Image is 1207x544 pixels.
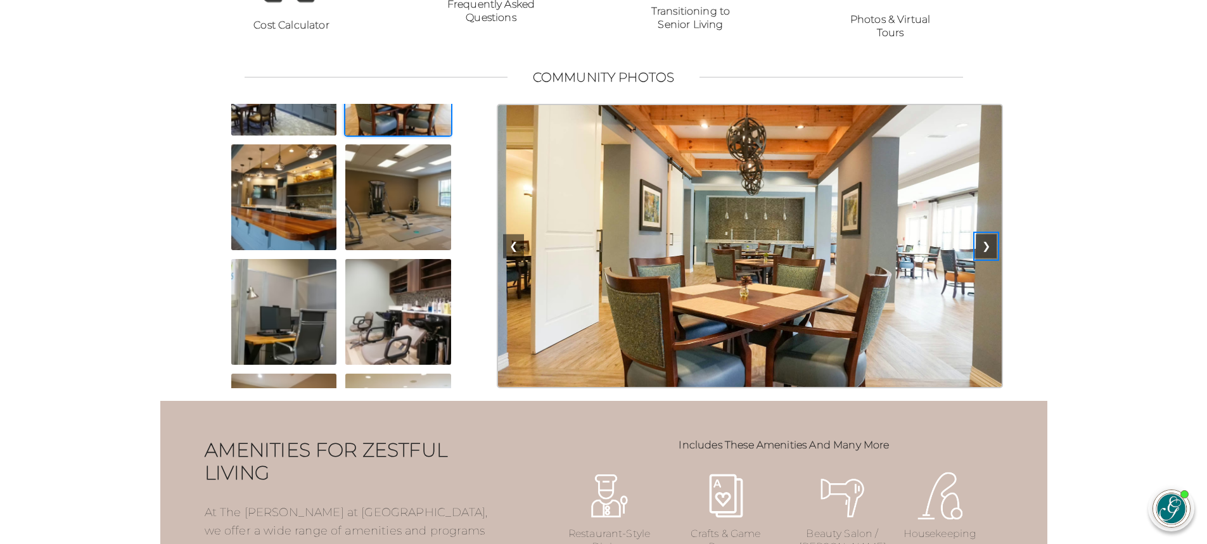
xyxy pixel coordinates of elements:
[253,19,329,31] strong: Cost Calculator
[701,471,751,521] img: Crafts & Game Rooms
[1153,490,1190,527] img: avatar
[897,528,984,541] p: Housekeeping
[533,70,675,85] h2: Community Photos
[915,471,966,521] img: Housekeeping
[850,13,931,39] strong: Photos & Virtual Tours
[976,234,997,258] button: Next Image
[566,439,1003,451] h3: Includes These Amenities And Many More
[503,234,524,258] button: Previous Image
[817,471,868,521] img: Beauty Salon / Barber
[205,439,496,484] h2: Amenities for Zestful Living
[584,471,635,521] img: Restaurant-Style Dining
[651,5,731,30] strong: Transitioning to Senior Living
